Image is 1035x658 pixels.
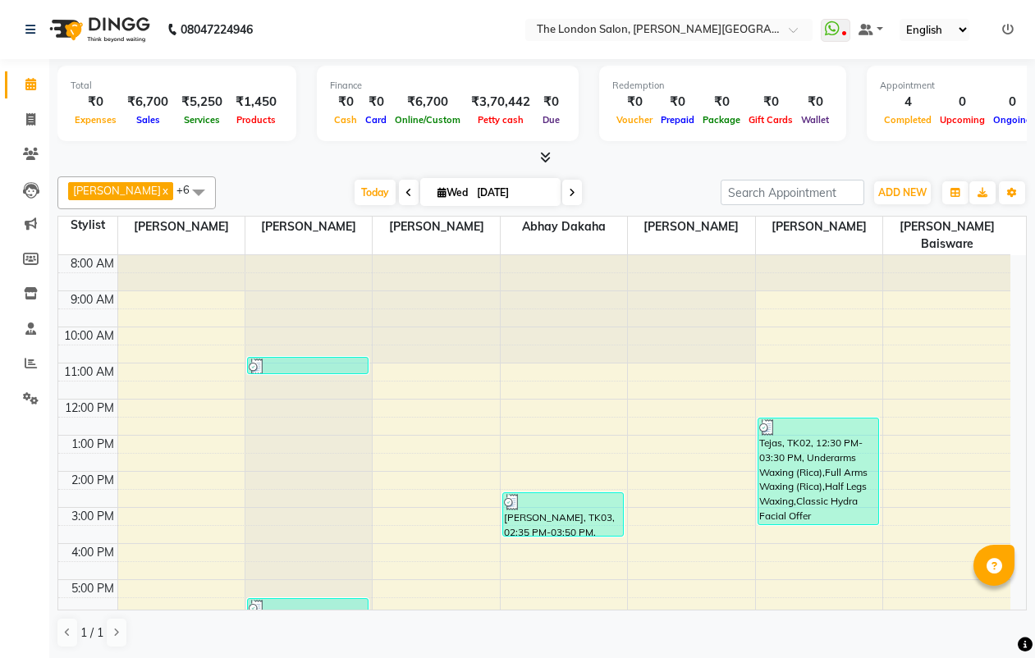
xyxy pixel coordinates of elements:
[874,181,931,204] button: ADD NEW
[67,291,117,308] div: 9:00 AM
[433,186,472,199] span: Wed
[797,114,833,126] span: Wallet
[657,93,698,112] div: ₹0
[68,472,117,489] div: 2:00 PM
[538,114,564,126] span: Due
[73,184,161,197] span: [PERSON_NAME]
[355,180,396,205] span: Today
[71,93,121,112] div: ₹0
[628,217,754,237] span: [PERSON_NAME]
[373,217,499,237] span: [PERSON_NAME]
[118,217,245,237] span: [PERSON_NAME]
[936,93,989,112] div: 0
[966,592,1019,642] iframe: chat widget
[612,79,833,93] div: Redemption
[797,93,833,112] div: ₹0
[503,493,624,536] div: [PERSON_NAME], TK03, 02:35 PM-03:50 PM, Global Color (M),Haircut + [PERSON_NAME] + Wash
[465,93,537,112] div: ₹3,70,442
[61,363,117,381] div: 11:00 AM
[42,7,154,53] img: logo
[391,93,465,112] div: ₹6,700
[181,7,253,53] b: 08047224946
[161,184,168,197] a: x
[62,400,117,417] div: 12:00 PM
[176,183,202,196] span: +6
[245,217,372,237] span: [PERSON_NAME]
[132,114,164,126] span: Sales
[67,255,117,272] div: 8:00 AM
[330,93,361,112] div: ₹0
[330,114,361,126] span: Cash
[71,114,121,126] span: Expenses
[880,114,936,126] span: Completed
[880,93,936,112] div: 4
[68,508,117,525] div: 3:00 PM
[68,580,117,597] div: 5:00 PM
[744,114,797,126] span: Gift Cards
[474,114,528,126] span: Petty cash
[612,93,657,112] div: ₹0
[121,93,175,112] div: ₹6,700
[68,544,117,561] div: 4:00 PM
[61,327,117,345] div: 10:00 AM
[758,418,879,524] div: Tejas, TK02, 12:30 PM-03:30 PM, Underarms Waxing (Rica),Full Arms Waxing (Rica),Half Legs Waxing,...
[175,93,229,112] div: ₹5,250
[698,114,744,126] span: Package
[878,186,927,199] span: ADD NEW
[68,436,117,453] div: 1:00 PM
[80,624,103,642] span: 1 / 1
[361,114,391,126] span: Card
[232,114,280,126] span: Products
[883,217,1010,254] span: [PERSON_NAME] baisware
[330,79,566,93] div: Finance
[472,180,554,205] input: 2025-09-03
[229,93,283,112] div: ₹1,450
[180,114,224,126] span: Services
[721,180,864,205] input: Search Appointment
[537,93,566,112] div: ₹0
[391,114,465,126] span: Online/Custom
[612,114,657,126] span: Voucher
[657,114,698,126] span: Prepaid
[71,79,283,93] div: Total
[361,93,391,112] div: ₹0
[501,217,627,237] span: Abhay dakaha
[936,114,989,126] span: Upcoming
[744,93,797,112] div: ₹0
[756,217,882,237] span: [PERSON_NAME]
[698,93,744,112] div: ₹0
[248,358,369,373] div: [PERSON_NAME], TK01, 10:50 AM-11:20 AM, Haircut + [PERSON_NAME]
[248,599,369,615] div: [PERSON_NAME], TK04, 05:30 PM-06:00 PM, Hair cut (M)
[58,217,117,234] div: Stylist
